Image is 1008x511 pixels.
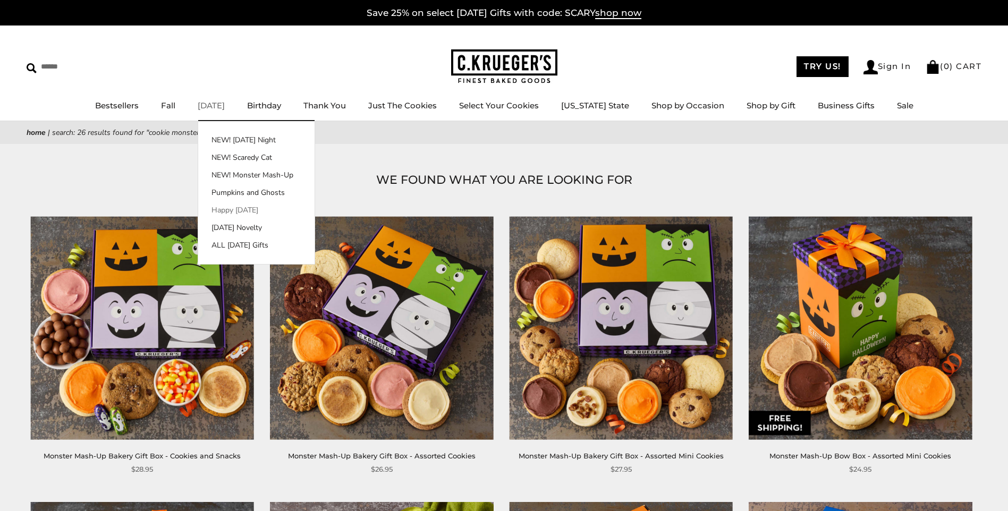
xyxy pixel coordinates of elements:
span: shop now [595,7,641,19]
nav: breadcrumbs [27,126,981,139]
a: Shop by Occasion [651,100,724,110]
a: [US_STATE] State [561,100,629,110]
span: Search: 26 results found for "cookie monster" [52,127,202,138]
a: Sign In [863,60,911,74]
a: Bestsellers [95,100,139,110]
a: Pumpkins and Ghosts [198,187,315,198]
a: Birthday [247,100,281,110]
input: Search [27,58,153,75]
a: Select Your Cookies [459,100,539,110]
span: | [48,127,50,138]
img: Account [863,60,878,74]
a: NEW! Monster Mash-Up [198,169,315,181]
a: Monster Mash-Up Bakery Gift Box - Cookies and Snacks [44,452,241,460]
img: Monster Mash-Up Bakery Gift Box - Cookies and Snacks [30,216,254,440]
a: NEW! Scaredy Cat [198,152,315,163]
a: NEW! [DATE] Night [198,134,315,146]
span: $24.95 [849,464,871,475]
a: Home [27,127,46,138]
a: ALL [DATE] Gifts [198,240,315,251]
img: Search [27,63,37,73]
a: Monster Mash-Up Bow Box - Assorted Mini Cookies [769,452,951,460]
img: Monster Mash-Up Bakery Gift Box - Assorted Mini Cookies [509,216,733,440]
img: C.KRUEGER'S [451,49,557,84]
span: $27.95 [611,464,632,475]
a: TRY US! [797,56,849,77]
a: Shop by Gift [747,100,795,110]
a: Business Gifts [818,100,875,110]
a: [DATE] Novelty [198,222,315,233]
a: Fall [161,100,175,110]
a: (0) CART [926,61,981,71]
a: [DATE] [198,100,225,110]
img: Bag [926,60,940,74]
span: $28.95 [131,464,153,475]
a: Thank You [303,100,346,110]
a: Monster Mash-Up Bakery Gift Box - Assorted Cookies [288,452,476,460]
a: Happy [DATE] [198,205,315,216]
a: Monster Mash-Up Bakery Gift Box - Assorted Mini Cookies [519,452,724,460]
img: Monster Mash-Up Bakery Gift Box - Assorted Cookies [270,216,494,440]
a: Sale [897,100,913,110]
span: 0 [944,61,950,71]
a: Save 25% on select [DATE] Gifts with code: SCARYshop now [367,7,641,19]
a: Just The Cookies [368,100,437,110]
h1: WE FOUND WHAT YOU ARE LOOKING FOR [43,171,965,190]
iframe: Sign Up via Text for Offers [9,471,110,503]
span: $26.95 [371,464,393,475]
img: Monster Mash-Up Bow Box - Assorted Mini Cookies [749,216,972,440]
